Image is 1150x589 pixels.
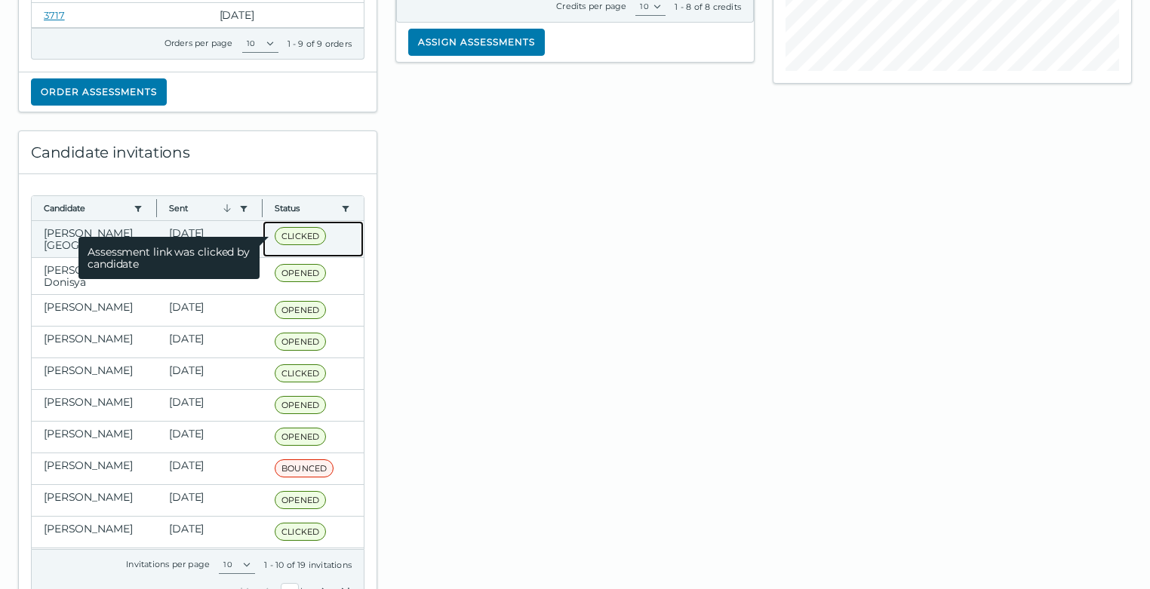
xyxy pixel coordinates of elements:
[275,364,326,382] span: CLICKED
[157,327,263,357] clr-dg-cell: [DATE]
[275,396,326,414] span: OPENED
[32,517,157,548] clr-dg-cell: [PERSON_NAME]
[165,38,233,48] label: Orders per page
[675,1,741,13] div: 1 - 8 of 8 credits
[169,202,233,214] button: Sent
[32,221,157,257] clr-dg-cell: [PERSON_NAME][GEOGRAPHIC_DATA]
[44,9,65,21] a: 3717
[32,390,157,421] clr-dg-cell: [PERSON_NAME]
[32,422,157,452] clr-dg-cell: [PERSON_NAME]
[32,453,157,484] clr-dg-cell: [PERSON_NAME]
[19,131,377,174] div: Candidate invitations
[275,264,326,282] span: OPENED
[275,333,326,351] span: OPENED
[157,390,263,421] clr-dg-cell: [DATE]
[31,78,167,106] button: Order assessments
[275,428,326,446] span: OPENED
[408,29,545,56] button: Assign assessments
[275,491,326,509] span: OPENED
[275,523,326,541] span: CLICKED
[44,202,128,214] button: Candidate
[157,453,263,484] clr-dg-cell: [DATE]
[208,3,364,27] clr-dg-cell: [DATE]
[157,358,263,389] clr-dg-cell: [DATE]
[78,237,260,279] span: Assessment link was clicked by candidate
[275,459,334,477] span: BOUNCED
[32,295,157,326] clr-dg-cell: [PERSON_NAME]
[32,485,157,516] clr-dg-cell: [PERSON_NAME]
[32,358,157,389] clr-dg-cell: [PERSON_NAME]
[275,227,326,245] span: CLICKED
[157,485,263,516] clr-dg-cell: [DATE]
[157,422,263,452] clr-dg-cell: [DATE]
[264,559,352,571] div: 1 - 10 of 19 invitations
[275,301,326,319] span: OPENED
[556,1,626,11] label: Credits per page
[257,192,267,224] button: Column resize handle
[152,192,161,224] button: Column resize handle
[275,202,335,214] button: Status
[287,38,352,50] div: 1 - 9 of 9 orders
[126,559,210,569] label: Invitations per page
[32,327,157,357] clr-dg-cell: [PERSON_NAME]
[157,295,263,326] clr-dg-cell: [DATE]
[32,258,157,294] clr-dg-cell: [PERSON_NAME], Donisya
[157,517,263,548] clr-dg-cell: [DATE]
